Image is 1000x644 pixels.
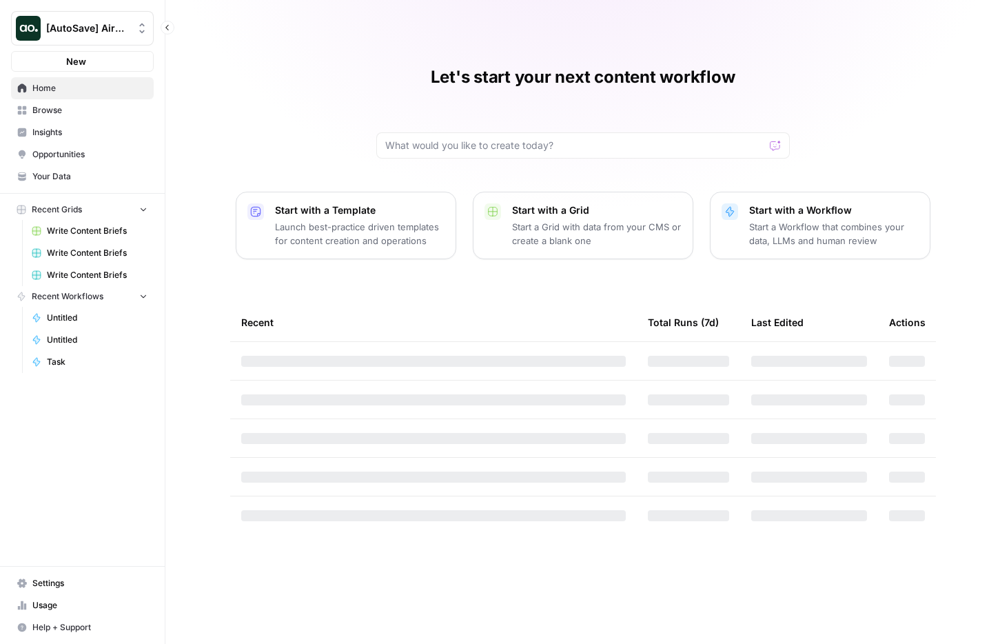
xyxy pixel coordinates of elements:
[25,307,154,329] a: Untitled
[32,104,147,117] span: Browse
[32,170,147,183] span: Your Data
[11,165,154,188] a: Your Data
[25,264,154,286] a: Write Content Briefs
[431,66,735,88] h1: Let's start your next content workflow
[32,203,82,216] span: Recent Grids
[11,121,154,143] a: Insights
[749,203,919,217] p: Start with a Workflow
[11,143,154,165] a: Opportunities
[47,269,147,281] span: Write Content Briefs
[66,54,86,68] span: New
[275,203,445,217] p: Start with a Template
[11,99,154,121] a: Browse
[11,77,154,99] a: Home
[25,220,154,242] a: Write Content Briefs
[11,199,154,220] button: Recent Grids
[32,599,147,612] span: Usage
[473,192,693,259] button: Start with a GridStart a Grid with data from your CMS or create a blank one
[275,220,445,248] p: Launch best-practice driven templates for content creation and operations
[32,126,147,139] span: Insights
[47,334,147,346] span: Untitled
[11,572,154,594] a: Settings
[25,351,154,373] a: Task
[11,594,154,616] a: Usage
[512,203,682,217] p: Start with a Grid
[47,225,147,237] span: Write Content Briefs
[16,16,41,41] img: [AutoSave] AirOps Logo
[385,139,764,152] input: What would you like to create today?
[25,329,154,351] a: Untitled
[47,247,147,259] span: Write Content Briefs
[11,11,154,46] button: Workspace: [AutoSave] AirOps
[32,577,147,590] span: Settings
[11,286,154,307] button: Recent Workflows
[25,242,154,264] a: Write Content Briefs
[46,21,130,35] span: [AutoSave] AirOps
[11,51,154,72] button: New
[889,303,926,341] div: Actions
[236,192,456,259] button: Start with a TemplateLaunch best-practice driven templates for content creation and operations
[32,82,147,94] span: Home
[32,621,147,634] span: Help + Support
[47,356,147,368] span: Task
[648,303,719,341] div: Total Runs (7d)
[241,303,626,341] div: Recent
[47,312,147,324] span: Untitled
[32,148,147,161] span: Opportunities
[710,192,930,259] button: Start with a WorkflowStart a Workflow that combines your data, LLMs and human review
[751,303,804,341] div: Last Edited
[11,616,154,638] button: Help + Support
[749,220,919,248] p: Start a Workflow that combines your data, LLMs and human review
[32,290,103,303] span: Recent Workflows
[512,220,682,248] p: Start a Grid with data from your CMS or create a blank one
